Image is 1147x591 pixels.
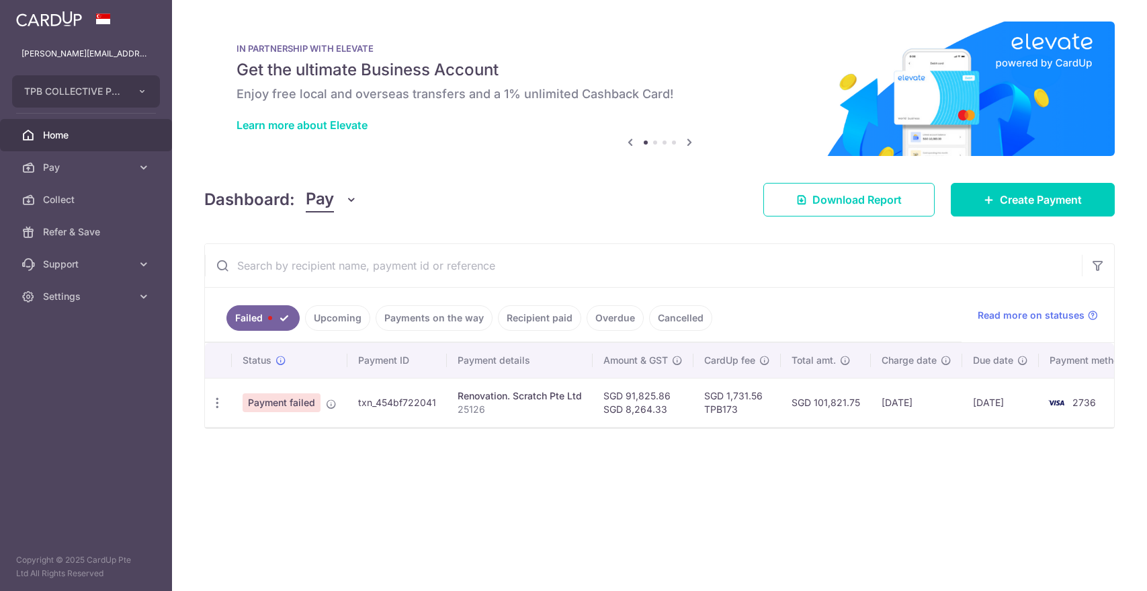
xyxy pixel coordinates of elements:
[792,354,836,367] span: Total amt.
[458,403,582,416] p: 25126
[43,193,132,206] span: Collect
[204,22,1115,156] img: Renovation banner
[347,378,447,427] td: txn_454bf722041
[1072,397,1096,408] span: 2736
[1043,395,1070,411] img: Bank Card
[763,183,935,216] a: Download Report
[871,378,962,427] td: [DATE]
[306,187,357,212] button: Pay
[22,47,151,61] p: [PERSON_NAME][EMAIL_ADDRESS][DOMAIN_NAME]
[458,389,582,403] div: Renovation. Scratch Pte Ltd
[973,354,1013,367] span: Due date
[812,192,902,208] span: Download Report
[882,354,937,367] span: Charge date
[237,43,1082,54] p: IN PARTNERSHIP WITH ELEVATE
[12,75,160,108] button: TPB COLLECTIVE PTE. LTD.
[16,11,82,27] img: CardUp
[205,244,1082,287] input: Search by recipient name, payment id or reference
[498,305,581,331] a: Recipient paid
[978,309,1085,322] span: Read more on statuses
[43,128,132,142] span: Home
[781,378,871,427] td: SGD 101,821.75
[649,305,712,331] a: Cancelled
[376,305,493,331] a: Payments on the way
[447,343,593,378] th: Payment details
[951,183,1115,216] a: Create Payment
[704,354,755,367] span: CardUp fee
[1000,192,1082,208] span: Create Payment
[693,378,781,427] td: SGD 1,731.56 TPB173
[43,161,132,174] span: Pay
[1039,343,1141,378] th: Payment method
[204,188,295,212] h4: Dashboard:
[243,393,321,412] span: Payment failed
[226,305,300,331] a: Failed
[978,309,1098,322] a: Read more on statuses
[237,118,368,132] a: Learn more about Elevate
[24,85,124,98] span: TPB COLLECTIVE PTE. LTD.
[347,343,447,378] th: Payment ID
[43,225,132,239] span: Refer & Save
[305,305,370,331] a: Upcoming
[587,305,644,331] a: Overdue
[243,354,271,367] span: Status
[43,258,132,271] span: Support
[237,59,1082,81] h5: Get the ultimate Business Account
[43,290,132,303] span: Settings
[603,354,668,367] span: Amount & GST
[593,378,693,427] td: SGD 91,825.86 SGD 8,264.33
[237,86,1082,102] h6: Enjoy free local and overseas transfers and a 1% unlimited Cashback Card!
[962,378,1039,427] td: [DATE]
[306,187,334,212] span: Pay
